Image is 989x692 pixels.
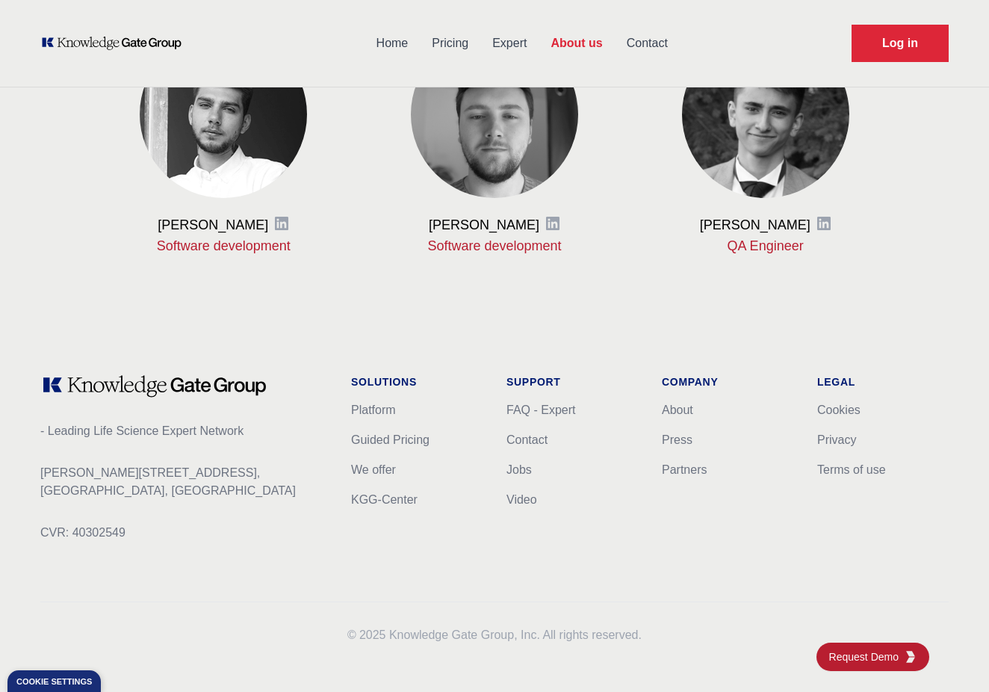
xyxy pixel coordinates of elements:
[662,463,707,476] a: Partners
[817,404,861,416] a: Cookies
[351,463,396,476] a: We offer
[506,433,548,446] a: Contact
[158,216,268,234] h3: [PERSON_NAME]
[615,24,680,63] a: Contact
[140,31,307,198] img: Viktor Dzhyranov
[429,216,539,234] h3: [PERSON_NAME]
[40,36,192,51] a: KOL Knowledge Platform: Talk to Key External Experts (KEE)
[506,463,532,476] a: Jobs
[914,620,989,692] div: Chat-Widget
[351,404,396,416] a: Platform
[817,374,949,389] h1: Legal
[347,628,356,641] span: ©
[351,493,418,506] a: KGG-Center
[662,374,793,389] h1: Company
[816,643,929,671] a: Request DemoKGG
[365,24,421,63] a: Home
[480,24,539,63] a: Expert
[40,626,949,644] p: 2025 Knowledge Gate Group, Inc. All rights reserved.
[420,24,480,63] a: Pricing
[905,651,917,663] img: KGG
[383,237,607,255] p: Software development
[662,433,692,446] a: Press
[914,620,989,692] iframe: Chat Widget
[112,237,335,255] p: Software development
[351,374,483,389] h1: Solutions
[40,524,327,542] p: CVR: 40302549
[16,678,92,686] div: Cookie settings
[852,25,949,62] a: Request Demo
[654,237,877,255] p: QA Engineer
[817,433,856,446] a: Privacy
[506,493,537,506] a: Video
[682,31,849,198] img: Otabek Ismailkhodzhaiev
[506,374,638,389] h1: Support
[40,464,327,500] p: [PERSON_NAME][STREET_ADDRESS], [GEOGRAPHIC_DATA], [GEOGRAPHIC_DATA]
[411,31,578,198] img: Anatolii Kovalchuk
[829,649,905,664] span: Request Demo
[817,463,886,476] a: Terms of use
[506,404,575,416] a: FAQ - Expert
[662,404,693,416] a: About
[539,24,614,63] a: About us
[700,216,810,234] h3: [PERSON_NAME]
[351,433,430,446] a: Guided Pricing
[40,422,327,440] p: - Leading Life Science Expert Network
